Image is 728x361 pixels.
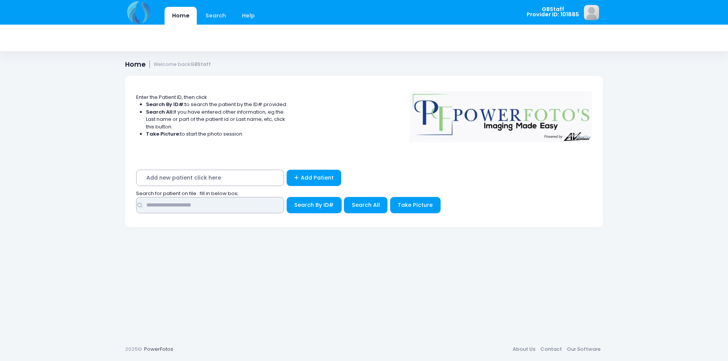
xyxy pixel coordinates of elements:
[564,342,603,356] a: Our Software
[344,197,388,213] button: Search All
[136,170,284,186] span: Add new patient click here
[136,190,238,197] span: Search for patient on file : fill in below box;
[146,130,180,138] strong: Take Picture:
[287,197,342,213] button: Search By ID#
[406,86,596,142] img: Logo
[165,7,197,25] a: Home
[527,6,579,17] span: GBStaff Provider ID: 101885
[398,201,433,209] span: Take Picture
[294,201,334,209] span: Search By ID#
[584,5,599,20] img: image
[154,62,211,67] small: Welcome back
[190,61,211,67] strong: GBStaff
[125,61,211,69] h1: Home
[146,108,174,116] strong: Search All:
[146,101,288,108] li: to search the patient by the ID# provided.
[144,345,173,353] a: PowerFotos
[287,170,342,186] a: Add Patient
[235,7,262,25] a: Help
[146,108,288,131] li: If you have entered other information, eg the Last name or part of the patient id or Last name, e...
[390,197,441,213] button: Take Picture
[125,345,142,353] span: 2025©
[136,94,207,101] span: Enter the Patient ID, then click
[146,101,185,108] strong: Search By ID#:
[352,201,380,209] span: Search All
[510,342,538,356] a: About Us
[198,7,233,25] a: Search
[146,130,288,138] li: to start the photo session.
[538,342,564,356] a: Contact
